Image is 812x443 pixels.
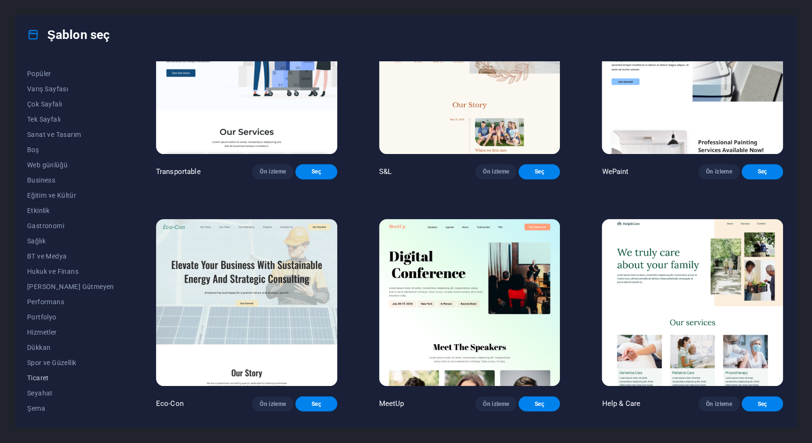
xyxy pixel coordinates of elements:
span: Şema [27,404,114,412]
span: Seyahat [27,389,114,397]
img: MeetUp [379,219,560,386]
span: Seç [303,400,329,407]
button: [PERSON_NAME] Gütmeyen [27,279,114,294]
button: Hukuk ve Finans [27,264,114,279]
span: BT ve Medya [27,252,114,260]
span: Popüler [27,70,114,77]
button: Sağlık [27,233,114,249]
button: Gastronomi [27,218,114,233]
button: Ön izleme [252,396,293,411]
span: Seç [526,168,552,175]
button: Business [27,173,114,188]
button: Seç [295,396,337,411]
button: Sanat ve Tasarım [27,127,114,142]
p: WePaint [602,167,628,176]
p: Eco-Con [156,399,184,408]
span: Ön izleme [260,168,286,175]
span: Seç [749,400,775,407]
p: MeetUp [379,399,404,408]
button: Dükkan [27,340,114,355]
button: Seç [295,164,337,179]
span: Hukuk ve Finans [27,268,114,275]
span: [PERSON_NAME] Gütmeyen [27,283,114,290]
span: Performans [27,298,114,306]
button: Seç [742,164,783,179]
h4: Şablon seç [27,27,110,42]
span: Sağlık [27,237,114,245]
button: Etkinlik [27,203,114,218]
button: Spor ve Güzellik [27,355,114,370]
button: Seç [519,396,560,411]
img: Eco-Con [156,219,337,386]
button: Ön izleme [698,396,740,411]
button: Çok Sayfalı [27,96,114,112]
button: Boş [27,142,114,157]
img: Help & Care [602,219,783,386]
span: Hizmetler [27,328,114,336]
span: Ticaret [27,374,114,382]
button: Ticaret [27,370,114,385]
span: Çok Sayfalı [27,100,114,108]
span: Ön izleme [706,400,732,407]
span: Portfolyo [27,313,114,321]
span: Seç [526,400,552,407]
span: Etkinlik [27,207,114,214]
button: Tek Sayfalı [27,112,114,127]
p: S&L [379,167,391,176]
span: Ön izleme [483,168,509,175]
button: Şema [27,401,114,416]
span: Eğitim ve Kültür [27,192,114,199]
button: Ön izleme [252,164,293,179]
button: Ön izleme [475,396,517,411]
span: Boş [27,146,114,154]
button: Portfolyo [27,309,114,325]
span: Ön izleme [483,400,509,407]
button: BT ve Medya [27,249,114,264]
button: Seyahat [27,385,114,401]
button: Web günlüğü [27,157,114,173]
button: Ön izleme [698,164,740,179]
span: Seç [303,168,329,175]
span: Tek Sayfalı [27,116,114,123]
span: Varış Sayfası [27,85,114,93]
button: Popüler [27,66,114,81]
button: Eğitim ve Kültür [27,188,114,203]
span: Gastronomi [27,222,114,230]
span: Ön izleme [706,168,732,175]
p: Transportable [156,167,201,176]
span: Business [27,176,114,184]
span: Seç [749,168,775,175]
button: Varış Sayfası [27,81,114,96]
span: Web günlüğü [27,161,114,169]
button: Seç [519,164,560,179]
button: Performans [27,294,114,309]
button: Hizmetler [27,325,114,340]
button: Ön izleme [475,164,517,179]
button: Seç [742,396,783,411]
span: Ön izleme [260,400,286,407]
span: Spor ve Güzellik [27,359,114,366]
span: Dükkan [27,344,114,351]
p: Help & Care [602,399,640,408]
span: Sanat ve Tasarım [27,131,114,138]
